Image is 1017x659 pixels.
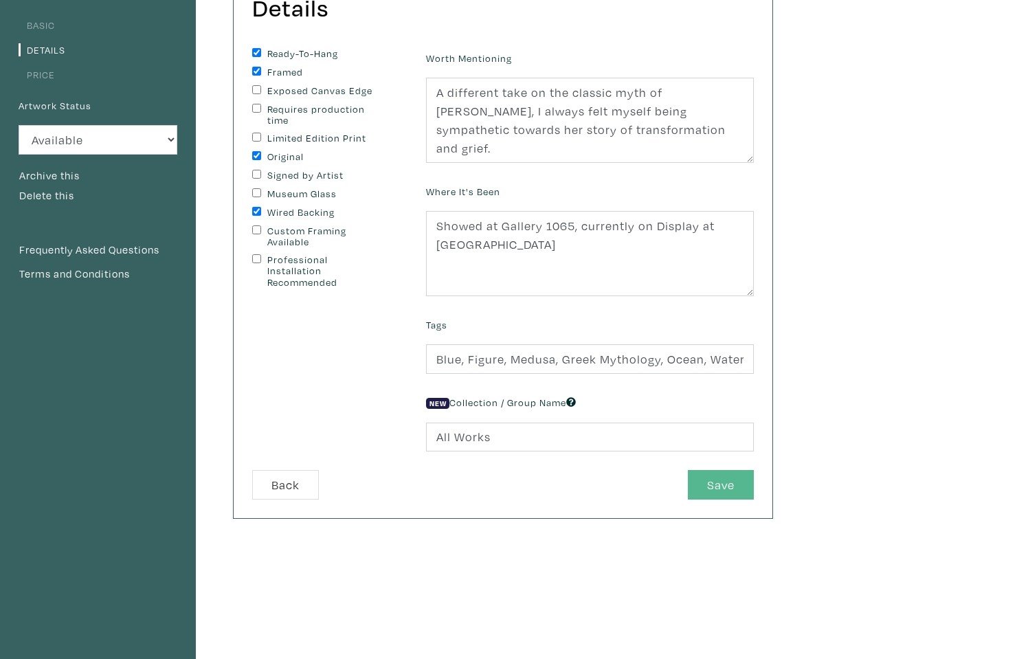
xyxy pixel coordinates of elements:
[426,78,754,163] textarea: A different take on the classic myth of [PERSON_NAME], I always felt myself being sympathetic tow...
[426,317,447,333] label: Tags
[267,225,382,248] label: Custom Framing Available
[267,170,382,181] label: Signed by Artist
[426,184,500,199] label: Where It's Been
[19,265,177,283] a: Terms and Conditions
[19,98,91,113] label: Artwork Status
[688,470,754,500] button: Save
[252,470,319,500] button: Back
[19,19,55,32] a: Basic
[19,187,75,205] button: Delete this
[426,51,512,66] label: Worth Mentioning
[267,151,382,163] label: Original
[267,48,382,60] label: Ready-To-Hang
[267,67,382,78] label: Framed
[426,423,754,452] input: Ex. 202X, Landscape Collection, etc.
[267,85,382,97] label: Exposed Canvas Edge
[19,241,177,259] a: Frequently Asked Questions
[267,133,382,144] label: Limited Edition Print
[426,344,754,374] input: Ex. abstracts, blue, minimalist, people, animals, bright, etc.
[267,188,382,200] label: Museum Glass
[426,395,576,410] label: Collection / Group Name
[267,254,382,289] label: Professional Installation Recommended
[267,207,382,219] label: Wired Backing
[426,398,449,409] span: New
[19,43,65,56] a: Details
[426,211,754,296] textarea: Showed at Gallery 1065, currently on Display at [GEOGRAPHIC_DATA]
[19,68,55,81] a: Price
[267,104,382,126] label: Requires production time
[19,167,80,185] button: Archive this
